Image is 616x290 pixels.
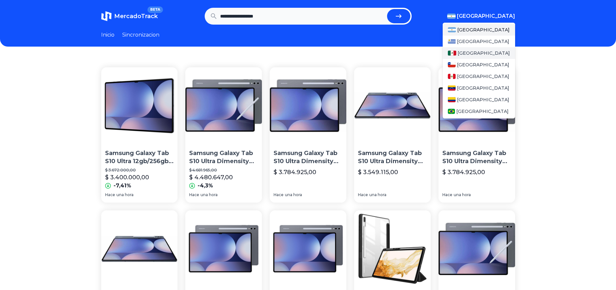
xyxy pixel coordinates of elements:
[443,24,515,36] a: Argentina[GEOGRAPHIC_DATA]
[457,73,509,80] span: [GEOGRAPHIC_DATA]
[105,168,174,173] p: $ 3.672.000,00
[448,27,456,32] img: Argentina
[105,192,115,197] span: Hace
[443,71,515,82] a: Peru[GEOGRAPHIC_DATA]
[114,13,158,20] span: MercadoTrack
[105,149,174,165] p: Samsung Galaxy Tab S10 Ultra 12gb/256gb Teclado+funda+sd 1tb
[270,67,346,144] img: Samsung Galaxy Tab S10 Ultra Dimensity 9300+ 512gb Ssd 12gb
[456,108,509,115] span: [GEOGRAPHIC_DATA]
[274,192,284,197] span: Hace
[105,173,149,182] p: $ 3.400.000,00
[448,97,456,102] img: Colombia
[270,67,346,203] a: Samsung Galaxy Tab S10 Ultra Dimensity 9300+ 512gb Ssd 12gbSamsung Galaxy Tab S10 Ultra Dimensity...
[457,96,509,103] span: [GEOGRAPHIC_DATA]
[447,12,515,20] button: [GEOGRAPHIC_DATA]
[185,210,262,287] img: Samsung Galaxy Tab S10 Ultra 256gb Black Color Gris
[354,67,431,203] a: Samsung Galaxy Tab S10 Ultra Dimensity 9300+ 256gb Ssd 12gbSamsung Galaxy Tab S10 Ultra Dimensity...
[457,38,509,45] span: [GEOGRAPHIC_DATA]
[189,149,258,165] p: Samsung Galaxy Tab S10 Ultra Dimensity 9300+ 1tb Ssd 16gb
[442,149,511,165] p: Samsung Galaxy Tab S10 Ultra Dimensity 9300+ 512gb Ssd 12gb
[448,50,456,56] img: Mexico
[457,27,510,33] span: [GEOGRAPHIC_DATA]
[438,210,515,287] img: Samsung Galaxy Tab S10 Ultra Dimensity 9300+ 1tb Ssd 16gb
[448,109,455,114] img: Brasil
[443,36,515,47] a: Uruguay[GEOGRAPHIC_DATA]
[358,149,427,165] p: Samsung Galaxy Tab S10 Ultra Dimensity 9300+ 256gb Ssd 12gb
[448,39,456,44] img: Uruguay
[358,192,368,197] span: Hace
[448,74,456,79] img: Peru
[147,6,163,13] span: BETA
[457,12,515,20] span: [GEOGRAPHIC_DATA]
[101,67,178,144] img: Samsung Galaxy Tab S10 Ultra 12gb/256gb Teclado+funda+sd 1tb
[457,61,509,68] span: [GEOGRAPHIC_DATA]
[285,192,302,197] span: una hora
[185,67,262,144] img: Samsung Galaxy Tab S10 Ultra Dimensity 9300+ 1tb Ssd 16gb
[442,192,452,197] span: Hace
[443,59,515,71] a: Chile[GEOGRAPHIC_DATA]
[101,31,114,39] a: Inicio
[443,94,515,106] a: Colombia[GEOGRAPHIC_DATA]
[438,67,515,144] img: Samsung Galaxy Tab S10 Ultra Dimensity 9300+ 512gb Ssd 12gb
[443,82,515,94] a: Venezuela[GEOGRAPHIC_DATA]
[458,50,510,56] span: [GEOGRAPHIC_DATA]
[443,106,515,117] a: Brasil[GEOGRAPHIC_DATA]
[116,192,134,197] span: una hora
[189,192,199,197] span: Hace
[101,11,112,21] img: MercadoTrack
[200,192,218,197] span: una hora
[101,11,158,21] a: MercadoTrackBETA
[274,168,316,177] p: $ 3.784.925,00
[457,85,509,91] span: [GEOGRAPHIC_DATA]
[354,67,431,144] img: Samsung Galaxy Tab S10 Ultra Dimensity 9300+ 256gb Ssd 12gb
[443,47,515,59] a: Mexico[GEOGRAPHIC_DATA]
[185,67,262,203] a: Samsung Galaxy Tab S10 Ultra Dimensity 9300+ 1tb Ssd 16gbSamsung Galaxy Tab S10 Ultra Dimensity 9...
[454,192,471,197] span: una hora
[448,62,456,67] img: Chile
[101,67,178,203] a: Samsung Galaxy Tab S10 Ultra 12gb/256gb Teclado+funda+sd 1tbSamsung Galaxy Tab S10 Ultra 12gb/256...
[113,182,131,190] p: -7,41%
[198,182,213,190] p: -4,3%
[122,31,159,39] a: Sincronizacion
[447,14,456,19] img: Argentina
[442,168,485,177] p: $ 3.784.925,00
[189,173,233,182] p: $ 4.480.647,00
[270,210,346,287] img: Samsung Galaxy Tab S10 Ultra 256gb Black Color Gris
[369,192,386,197] span: una hora
[354,210,431,287] img: Smart Hybrid Premium Case Galaxy Tab S10 Ultra Sm-x920 /926
[448,85,456,91] img: Venezuela
[101,210,178,287] img: Samsung Galaxy Tab S10 Ultra Dimensity 9300+ 256gb Ssd 12gb
[189,168,258,173] p: $ 4.681.965,00
[438,67,515,203] a: Samsung Galaxy Tab S10 Ultra Dimensity 9300+ 512gb Ssd 12gbSamsung Galaxy Tab S10 Ultra Dimensity...
[358,168,398,177] p: $ 3.549.115,00
[274,149,342,165] p: Samsung Galaxy Tab S10 Ultra Dimensity 9300+ 512gb Ssd 12gb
